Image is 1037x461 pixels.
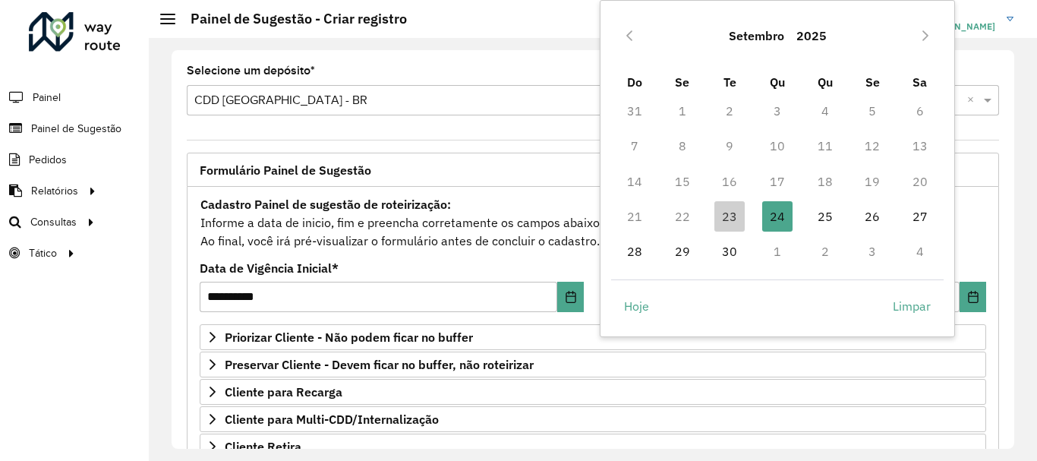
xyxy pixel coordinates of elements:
[31,183,78,199] span: Relatórios
[658,128,706,163] td: 8
[849,199,897,234] td: 26
[790,17,833,54] button: Choose Year
[619,236,650,267] span: 28
[611,199,659,234] td: 21
[200,194,986,251] div: Informe a data de inicio, fim e preencha corretamente os campos abaixo. Ao final, você irá pré-vi...
[200,434,986,459] a: Cliente Retira
[714,201,745,232] span: 23
[810,201,840,232] span: 25
[706,199,754,234] td: 23
[200,259,339,277] label: Data de Vigência Inicial
[658,234,706,269] td: 29
[762,201,793,232] span: 24
[912,74,927,90] span: Sa
[706,93,754,128] td: 2
[893,297,931,315] span: Limpar
[200,164,371,176] span: Formulário Painel de Sugestão
[897,199,944,234] td: 27
[913,24,938,48] button: Next Month
[880,291,944,321] button: Limpar
[624,297,649,315] span: Hoje
[33,90,61,106] span: Painel
[617,24,641,48] button: Previous Month
[225,440,301,453] span: Cliente Retira
[175,11,407,27] h2: Painel de Sugestão - Criar registro
[611,93,659,128] td: 31
[611,128,659,163] td: 7
[658,93,706,128] td: 1
[200,379,986,405] a: Cliente para Recarga
[658,164,706,199] td: 15
[714,236,745,267] span: 30
[611,291,662,321] button: Hoje
[706,234,754,269] td: 30
[225,413,439,425] span: Cliente para Multi-CDD/Internalização
[849,128,897,163] td: 12
[818,74,833,90] span: Qu
[801,128,849,163] td: 11
[754,234,802,269] td: 1
[967,91,980,109] span: Clear all
[754,164,802,199] td: 17
[200,197,451,212] strong: Cadastro Painel de sugestão de roteirização:
[801,164,849,199] td: 18
[675,74,689,90] span: Se
[557,282,584,312] button: Choose Date
[200,352,986,377] a: Preservar Cliente - Devem ficar no buffer, não roteirizar
[801,199,849,234] td: 25
[225,386,342,398] span: Cliente para Recarga
[849,93,897,128] td: 5
[849,164,897,199] td: 19
[31,121,121,137] span: Painel de Sugestão
[187,62,315,80] label: Selecione um depósito
[706,128,754,163] td: 9
[905,201,935,232] span: 27
[200,406,986,432] a: Cliente para Multi-CDD/Internalização
[754,93,802,128] td: 3
[611,164,659,199] td: 14
[897,164,944,199] td: 20
[658,199,706,234] td: 22
[849,234,897,269] td: 3
[611,234,659,269] td: 28
[865,74,880,90] span: Se
[723,17,790,54] button: Choose Month
[723,74,736,90] span: Te
[627,74,642,90] span: Do
[30,214,77,230] span: Consultas
[801,93,849,128] td: 4
[29,245,57,261] span: Tático
[225,358,534,371] span: Preservar Cliente - Devem ficar no buffer, não roteirizar
[667,236,698,267] span: 29
[897,234,944,269] td: 4
[754,128,802,163] td: 10
[754,199,802,234] td: 24
[770,74,785,90] span: Qu
[801,234,849,269] td: 2
[225,331,473,343] span: Priorizar Cliente - Não podem ficar no buffer
[897,93,944,128] td: 6
[29,152,67,168] span: Pedidos
[200,324,986,350] a: Priorizar Cliente - Não podem ficar no buffer
[960,282,986,312] button: Choose Date
[897,128,944,163] td: 13
[706,164,754,199] td: 16
[857,201,887,232] span: 26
